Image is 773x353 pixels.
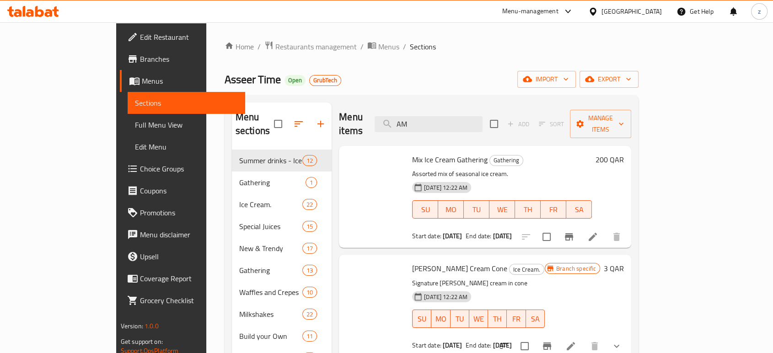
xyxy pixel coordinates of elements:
[121,336,163,348] span: Get support on:
[120,267,245,289] a: Coverage Report
[492,312,503,326] span: TH
[239,221,302,232] span: Special Juices
[306,177,317,188] div: items
[577,112,624,135] span: Manage items
[443,339,462,351] b: [DATE]
[140,295,238,306] span: Grocery Checklist
[285,76,306,84] span: Open
[302,243,317,254] div: items
[758,6,761,16] span: z
[140,163,238,174] span: Choice Groups
[140,32,238,43] span: Edit Restaurant
[601,6,662,16] div: [GEOGRAPHIC_DATA]
[268,114,288,134] span: Select all sections
[412,339,441,351] span: Start date:
[140,251,238,262] span: Upsell
[553,264,600,273] span: Branch specific
[412,153,488,166] span: Mix Ice Cream Gathering
[302,155,317,166] div: items
[526,310,545,328] button: SA
[510,312,522,326] span: FR
[120,224,245,246] a: Menu disclaimer
[239,287,302,298] span: Waffles and Crepes
[285,75,306,86] div: Open
[135,97,238,108] span: Sections
[239,309,302,320] span: Milkshakes
[302,287,317,298] div: items
[140,229,238,240] span: Menu disclaimer
[533,117,570,131] span: Select section first
[604,262,624,275] h6: 3 QAR
[339,110,364,138] h2: Menu items
[232,193,332,215] div: Ice Cream.22
[467,203,486,216] span: TU
[128,92,245,114] a: Sections
[438,200,464,219] button: MO
[509,264,544,275] div: Ice Cream.
[239,265,302,276] span: Gathering
[303,332,317,341] span: 11
[570,110,631,138] button: Manage items
[507,310,526,328] button: FR
[302,331,317,342] div: items
[412,310,431,328] button: SU
[264,41,357,53] a: Restaurants management
[488,310,507,328] button: TH
[412,262,507,275] span: [PERSON_NAME] Cream Cone
[302,199,317,210] div: items
[412,278,545,289] p: Signature [PERSON_NAME] cream in cone
[412,168,592,180] p: Assorted mix of seasonal ice cream.
[258,41,261,52] li: /
[140,207,238,218] span: Promotions
[288,113,310,135] span: Sort sections
[303,156,317,165] span: 12
[502,6,558,17] div: Menu-management
[469,310,488,328] button: WE
[275,41,357,52] span: Restaurants management
[310,76,341,84] span: GrubTech
[239,155,302,166] div: Summer drinks - Ice Tea, Mojitos and Slush
[303,266,317,275] span: 13
[128,114,245,136] a: Full Menu View
[410,41,436,52] span: Sections
[140,53,238,64] span: Branches
[232,259,332,281] div: Gathering13
[420,293,471,301] span: [DATE] 12:22 AM
[378,41,399,52] span: Menus
[537,227,556,246] span: Select to update
[544,203,563,216] span: FR
[121,320,143,332] span: Version:
[360,41,364,52] li: /
[489,155,523,166] div: Gathering
[120,26,245,48] a: Edit Restaurant
[490,155,523,166] span: Gathering
[239,199,302,210] span: Ice Cream.
[596,153,624,166] h6: 200 QAR
[489,200,515,219] button: WE
[515,200,541,219] button: TH
[412,200,438,219] button: SU
[239,331,302,342] span: Build your Own
[239,243,302,254] div: New & Trendy
[302,221,317,232] div: items
[128,136,245,158] a: Edit Menu
[466,230,491,242] span: End date:
[239,177,306,188] span: Gathering
[140,185,238,196] span: Coupons
[140,273,238,284] span: Coverage Report
[431,310,450,328] button: MO
[225,41,639,53] nav: breadcrumb
[120,289,245,311] a: Grocery Checklist
[232,237,332,259] div: New & Trendy17
[580,71,639,88] button: export
[587,74,631,85] span: export
[530,312,541,326] span: SA
[232,325,332,347] div: Build your Own11
[412,230,441,242] span: Start date:
[367,41,399,53] a: Menus
[303,244,317,253] span: 17
[558,226,580,248] button: Branch-specific-item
